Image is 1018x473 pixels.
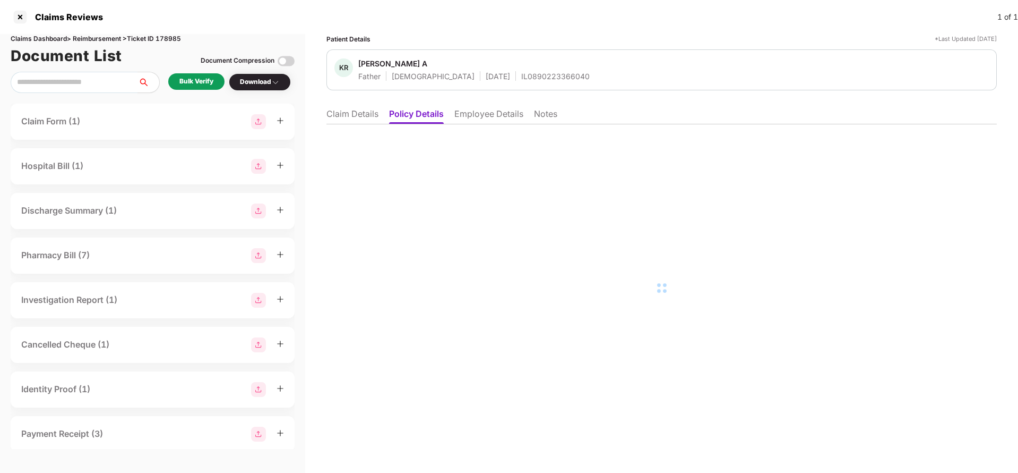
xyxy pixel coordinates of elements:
li: Employee Details [454,108,523,124]
div: Hospital Bill (1) [21,159,83,173]
img: svg+xml;base64,PHN2ZyBpZD0iR3JvdXBfMjg4MTMiIGRhdGEtbmFtZT0iR3JvdXAgMjg4MTMiIHhtbG5zPSJodHRwOi8vd3... [251,427,266,442]
span: plus [277,206,284,214]
img: svg+xml;base64,PHN2ZyBpZD0iR3JvdXBfMjg4MTMiIGRhdGEtbmFtZT0iR3JvdXAgMjg4MTMiIHhtbG5zPSJodHRwOi8vd3... [251,114,266,129]
div: Download [240,77,280,87]
span: plus [277,117,284,124]
div: Claims Dashboard > Reimbursement > Ticket ID 178985 [11,34,295,44]
img: svg+xml;base64,PHN2ZyBpZD0iR3JvdXBfMjg4MTMiIGRhdGEtbmFtZT0iR3JvdXAgMjg4MTMiIHhtbG5zPSJodHRwOi8vd3... [251,382,266,397]
div: Bulk Verify [179,77,213,87]
div: Investigation Report (1) [21,293,117,307]
div: IL0890223366040 [521,71,590,81]
li: Claim Details [326,108,378,124]
div: Patient Details [326,34,370,44]
span: plus [277,162,284,169]
img: svg+xml;base64,PHN2ZyBpZD0iVG9nZ2xlLTMyeDMyIiB4bWxucz0iaHR0cDovL3d3dy53My5vcmcvMjAwMC9zdmciIHdpZH... [278,53,295,70]
span: plus [277,385,284,392]
span: plus [277,295,284,303]
div: Claims Reviews [29,12,103,22]
div: Father [358,71,381,81]
img: svg+xml;base64,PHN2ZyBpZD0iR3JvdXBfMjg4MTMiIGRhdGEtbmFtZT0iR3JvdXAgMjg4MTMiIHhtbG5zPSJodHRwOi8vd3... [251,248,266,263]
span: plus [277,429,284,437]
img: svg+xml;base64,PHN2ZyBpZD0iRHJvcGRvd24tMzJ4MzIiIHhtbG5zPSJodHRwOi8vd3d3LnczLm9yZy8yMDAwL3N2ZyIgd2... [271,78,280,87]
img: svg+xml;base64,PHN2ZyBpZD0iR3JvdXBfMjg4MTMiIGRhdGEtbmFtZT0iR3JvdXAgMjg4MTMiIHhtbG5zPSJodHRwOi8vd3... [251,337,266,352]
div: Cancelled Cheque (1) [21,338,109,351]
button: search [137,72,160,93]
span: search [137,78,159,87]
div: KR [334,58,353,77]
h1: Document List [11,44,122,67]
div: Document Compression [201,56,274,66]
li: Notes [534,108,557,124]
span: plus [277,251,284,258]
div: 1 of 1 [997,11,1018,23]
div: Identity Proof (1) [21,383,90,396]
img: svg+xml;base64,PHN2ZyBpZD0iR3JvdXBfMjg4MTMiIGRhdGEtbmFtZT0iR3JvdXAgMjg4MTMiIHhtbG5zPSJodHRwOi8vd3... [251,204,266,218]
img: svg+xml;base64,PHN2ZyBpZD0iR3JvdXBfMjg4MTMiIGRhdGEtbmFtZT0iR3JvdXAgMjg4MTMiIHhtbG5zPSJodHRwOi8vd3... [251,293,266,308]
div: [DEMOGRAPHIC_DATA] [392,71,475,81]
li: Policy Details [389,108,444,124]
img: svg+xml;base64,PHN2ZyBpZD0iR3JvdXBfMjg4MTMiIGRhdGEtbmFtZT0iR3JvdXAgMjg4MTMiIHhtbG5zPSJodHRwOi8vd3... [251,159,266,174]
div: [DATE] [486,71,510,81]
div: Pharmacy Bill (7) [21,249,90,262]
span: plus [277,340,284,348]
div: [PERSON_NAME] A [358,58,427,69]
div: Discharge Summary (1) [21,204,117,217]
div: *Last Updated [DATE] [935,34,997,44]
div: Claim Form (1) [21,115,80,128]
div: Payment Receipt (3) [21,427,103,441]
